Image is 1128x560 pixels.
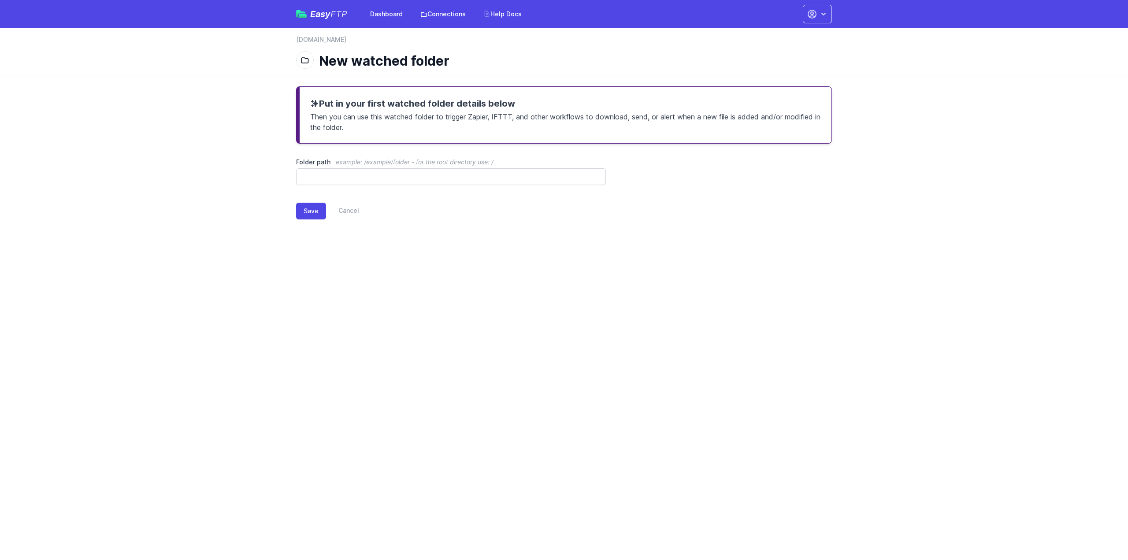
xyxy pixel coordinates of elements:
[326,203,359,219] a: Cancel
[310,97,821,110] h3: Put in your first watched folder details below
[296,35,346,44] a: [DOMAIN_NAME]
[296,10,347,19] a: EasyFTP
[296,10,307,18] img: easyftp_logo.png
[336,158,493,166] span: example: /example/folder - for the root directory use: /
[310,10,347,19] span: Easy
[478,6,527,22] a: Help Docs
[296,203,326,219] button: Save
[330,9,347,19] span: FTP
[296,158,606,167] label: Folder path
[310,110,821,133] p: Then you can use this watched folder to trigger Zapier, IFTTT, and other workflows to download, s...
[365,6,408,22] a: Dashboard
[319,53,825,69] h1: New watched folder
[415,6,471,22] a: Connections
[296,35,832,49] nav: Breadcrumb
